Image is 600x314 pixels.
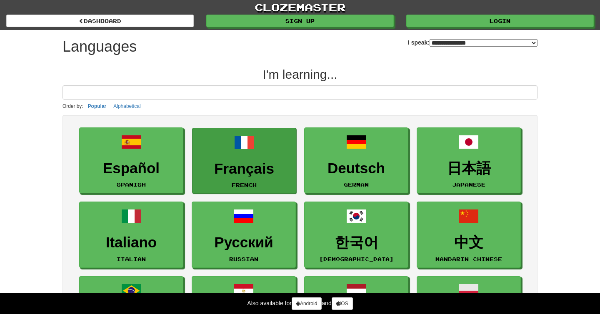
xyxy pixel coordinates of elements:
[344,182,369,187] small: German
[192,202,296,268] a: РусскийRussian
[421,160,516,177] h3: 日本語
[206,15,394,27] a: Sign up
[85,102,109,111] button: Popular
[197,161,292,177] h3: Français
[229,256,258,262] small: Russian
[430,39,537,47] select: I speak:
[309,160,404,177] h3: Deutsch
[408,38,537,47] label: I speak:
[117,256,146,262] small: Italian
[62,67,537,81] h2: I'm learning...
[452,182,485,187] small: Japanese
[79,127,183,194] a: EspañolSpanish
[417,202,521,268] a: 中文Mandarin Chinese
[117,182,146,187] small: Spanish
[84,160,179,177] h3: Español
[421,234,516,251] h3: 中文
[406,15,594,27] a: Login
[192,128,296,194] a: FrançaisFrench
[6,15,194,27] a: dashboard
[62,103,83,109] small: Order by:
[232,182,257,188] small: French
[309,234,404,251] h3: 한국어
[332,297,353,310] a: iOS
[62,38,137,55] h1: Languages
[196,234,291,251] h3: Русский
[292,297,322,310] a: Android
[417,127,521,194] a: 日本語Japanese
[111,102,143,111] button: Alphabetical
[319,256,394,262] small: [DEMOGRAPHIC_DATA]
[304,127,408,194] a: DeutschGerman
[79,202,183,268] a: ItalianoItalian
[304,202,408,268] a: 한국어[DEMOGRAPHIC_DATA]
[84,234,179,251] h3: Italiano
[435,256,502,262] small: Mandarin Chinese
